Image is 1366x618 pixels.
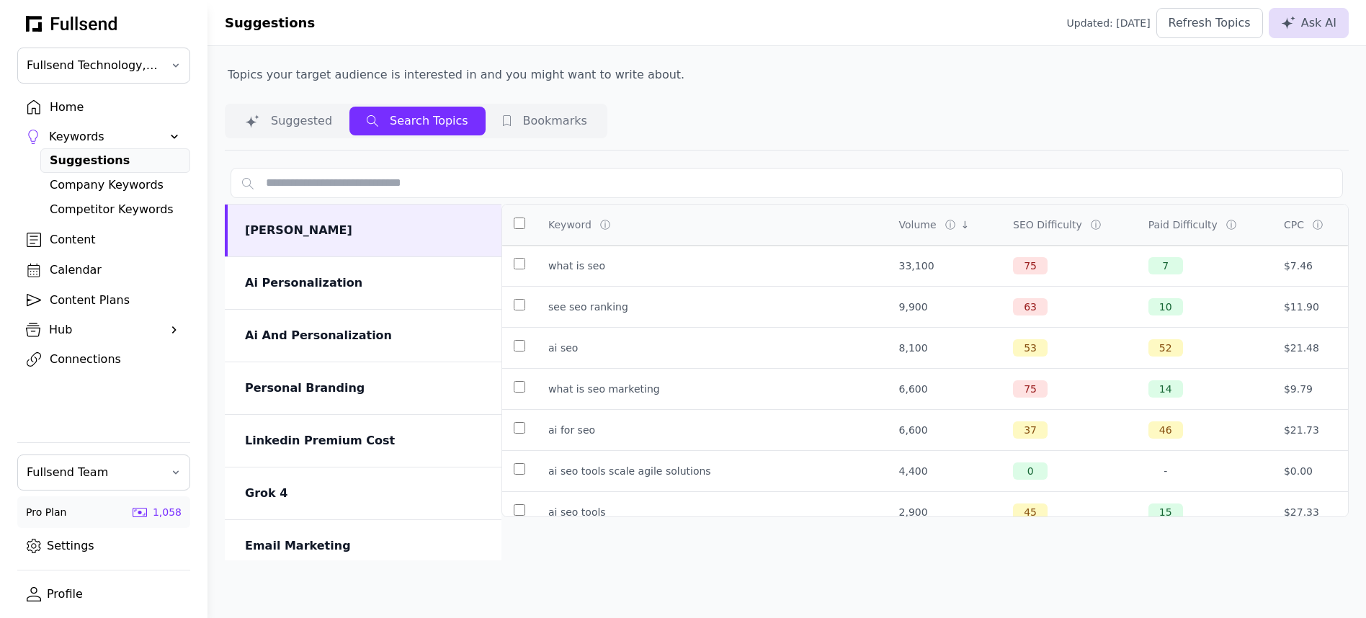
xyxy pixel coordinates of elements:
div: Grok 4 [245,485,484,502]
div: ⓘ [1226,218,1239,232]
div: 10 [1148,298,1183,315]
button: Suggested [228,107,349,135]
div: $7.46 [1284,259,1336,273]
div: 9,900 [899,300,991,314]
a: Home [17,95,190,120]
div: $27.33 [1284,505,1336,519]
div: Keyword [548,218,592,232]
div: $0.00 [1284,464,1336,478]
div: Email Marketing [245,537,484,555]
div: 6,600 [899,382,991,396]
div: what is seo marketing [548,382,660,396]
div: 8,100 [899,341,991,355]
div: Hub [49,321,159,339]
div: SEO Difficulty [1013,218,1082,232]
a: Company Keywords [40,173,190,197]
div: 63 [1013,298,1048,315]
div: Ai And Personalization [245,327,484,344]
div: Content Plans [50,292,181,309]
div: 6,600 [899,423,991,437]
div: ai seo tools scale agile solutions [548,464,711,478]
div: 46 [1148,421,1183,439]
div: Ai Personalization [245,274,484,292]
div: Refresh Topics [1169,14,1251,32]
span: Fullsend Team [27,464,161,481]
div: [PERSON_NAME] [245,222,484,239]
div: 7 [1148,257,1183,274]
div: 15 [1148,503,1183,521]
div: Paid Difficulty [1148,218,1218,232]
div: ⓘ [1313,218,1326,232]
div: 37 [1013,421,1048,439]
button: Fullsend Technology, Inc. [17,48,190,84]
div: ↓ [961,218,970,232]
h1: Suggestions [225,13,315,33]
div: ⓘ [1091,218,1104,232]
div: 2,900 [899,505,991,519]
div: 52 [1148,339,1183,357]
div: Linkedin Premium Cost [245,432,484,449]
div: ai seo tools [548,505,606,519]
div: CPC [1284,218,1304,232]
div: 4,400 [899,464,991,478]
div: 14 [1148,380,1183,398]
div: Home [50,99,181,116]
span: Fullsend Technology, Inc. [27,57,161,74]
div: what is seo [548,259,605,273]
div: Content [50,231,181,248]
div: - [1148,462,1183,480]
div: Competitor Keywords [50,201,181,218]
div: Connections [50,351,181,368]
button: Bookmarks [486,107,604,135]
div: $9.79 [1284,382,1336,396]
div: Personal Branding [245,380,484,397]
div: Calendar [50,261,181,279]
div: 53 [1013,339,1048,357]
div: $11.90 [1284,300,1336,314]
div: Ask AI [1281,14,1336,32]
div: $21.48 [1284,341,1336,355]
div: Company Keywords [50,176,181,194]
a: Content [17,228,190,252]
div: 75 [1013,380,1048,398]
a: Content Plans [17,288,190,313]
div: 33,100 [899,259,991,273]
div: ai seo [548,341,578,355]
div: ai for seo [548,423,595,437]
div: ⓘ [600,218,613,232]
div: Updated: [DATE] [1067,16,1151,30]
div: Keywords [49,128,159,145]
a: Suggestions [40,148,190,173]
div: $21.73 [1284,423,1336,437]
div: ⓘ [945,218,958,232]
button: Fullsend Team [17,454,190,491]
div: Pro Plan [26,505,66,519]
div: Suggestions [50,152,181,169]
button: Search Topics [349,107,486,135]
button: Ask AI [1269,8,1349,38]
a: Connections [17,347,190,372]
a: Calendar [17,258,190,282]
a: Competitor Keywords [40,197,190,222]
div: 1,058 [153,505,182,519]
div: 75 [1013,257,1048,274]
div: see seo ranking [548,300,628,314]
a: Profile [17,582,190,606]
button: Refresh Topics [1156,8,1263,38]
div: 0 [1013,462,1048,480]
p: Topics your target audience is interested in and you might want to write about. [225,63,687,86]
div: Volume [899,218,937,232]
a: Settings [17,534,190,558]
div: 45 [1013,503,1048,521]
